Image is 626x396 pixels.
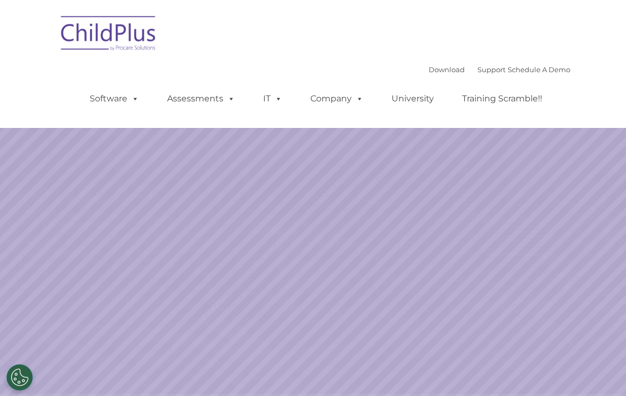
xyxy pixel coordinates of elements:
button: Cookies Settings [6,364,33,391]
font: | [429,65,570,74]
a: University [381,88,445,109]
a: Company [300,88,374,109]
a: IT [253,88,293,109]
a: Training Scramble!! [451,88,553,109]
a: Assessments [156,88,246,109]
a: Schedule A Demo [508,65,570,74]
img: ChildPlus by Procare Solutions [56,8,162,62]
a: Download [429,65,465,74]
a: Software [79,88,150,109]
a: Learn More [425,187,533,214]
a: Support [477,65,506,74]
